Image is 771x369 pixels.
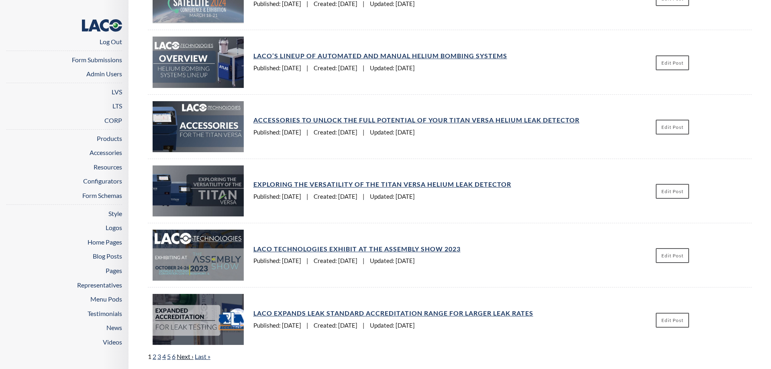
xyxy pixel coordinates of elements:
span: Created: [DATE] [301,193,357,200]
a: Menu Pods [90,295,122,303]
a: Videos [103,338,122,346]
a: Edit Post [656,184,689,199]
a: LTS [112,102,122,110]
a: CORP [104,116,122,124]
a: Representatives [77,281,122,289]
span: Published: [DATE] [253,128,301,136]
a: Edit Post [656,120,689,135]
a: LACO’s lineup of Automated and Manual Helium Bombing Systems [253,52,507,59]
a: Resources [94,163,122,171]
a: LACO Expands Leak Standard Accreditation Range for Larger Leak Rates [253,309,533,317]
a: Testimonials [88,310,122,317]
span: Published: [DATE] [253,322,301,329]
a: Admin Users [86,70,122,77]
nav: pager [148,351,752,362]
a: Edit Post [656,313,689,328]
img: Exploring_the_versatility_of_the_titan_versa.jpg [153,165,244,216]
a: 2 [153,353,156,360]
a: Accessories to unlock the full potential of your TITAN VERSA Helium Leak Detector [253,116,579,124]
a: Edit Post [656,55,689,70]
span: Created: [DATE] [301,322,357,329]
a: Blog Posts [93,252,122,260]
a: Pages [106,267,122,274]
a: Configurators [83,177,122,185]
a: Last » [195,353,210,360]
a: Form Schemas [82,192,122,199]
a: 5 [167,353,171,360]
span: Updated: [DATE] [357,64,415,71]
span: Updated: [DATE] [357,193,415,200]
span: Published: [DATE] [253,257,301,264]
span: Published: [DATE] [253,193,301,200]
a: Exploring the Versatility of the TITAN VERSA Helium Leak Detector [253,180,511,188]
a: Accessories [90,149,122,156]
img: Assembly_Show_2023.jpg [153,230,244,281]
span: Created: [DATE] [301,128,357,136]
img: Helium_bombing.jpg [153,37,244,88]
img: expanded_accredidation.jpg [153,294,244,345]
a: 6 [172,353,175,360]
span: Updated: [DATE] [357,257,415,264]
a: LACO Technologies Exhibit at The Assembly Show 2023 [253,245,461,253]
a: 3 [157,353,161,360]
a: Style [108,210,122,217]
a: Log Out [100,38,122,45]
a: Form Submissions [72,56,122,63]
a: Logos [106,224,122,231]
span: Updated: [DATE] [357,322,415,329]
a: Home Pages [88,238,122,246]
a: News [106,324,122,331]
a: 4 [162,353,166,360]
a: Edit Post [656,248,689,263]
a: Products [97,135,122,142]
span: Created: [DATE] [301,257,357,264]
span: Created: [DATE] [301,64,357,71]
img: 8.jpg [153,101,244,152]
span: Updated: [DATE] [357,128,415,136]
a: Next › [177,353,194,360]
span: 1 [148,353,151,360]
a: LVS [112,88,122,96]
span: Published: [DATE] [253,64,301,71]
